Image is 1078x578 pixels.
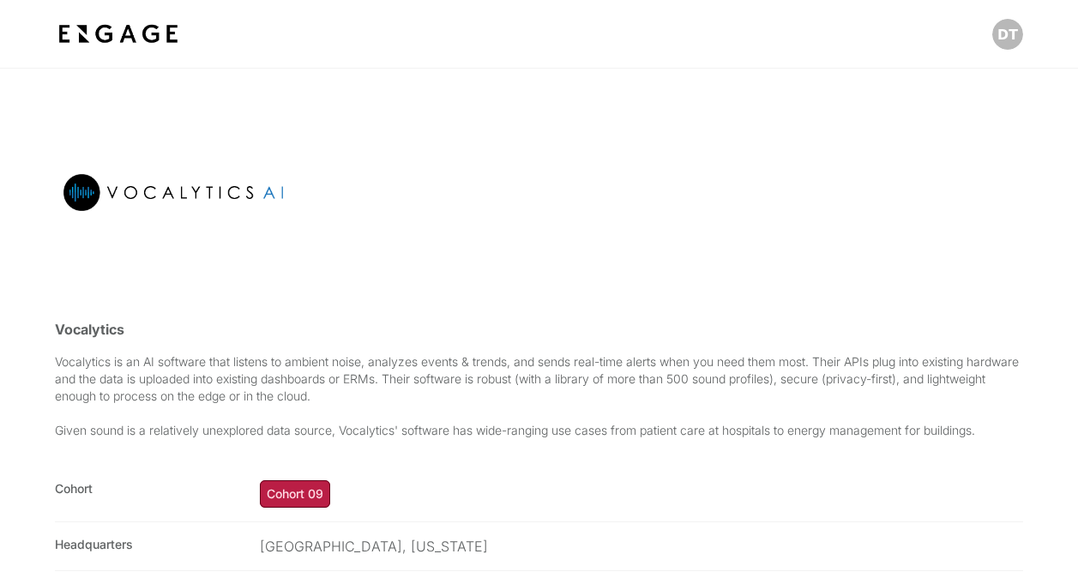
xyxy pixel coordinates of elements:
[55,19,182,50] img: bdf1fb74-1727-4ba0-a5bd-bc74ae9fc70b.jpeg
[55,536,246,553] span: Headquarters
[992,19,1023,50] button: Open profile menu
[260,536,1023,557] p: [GEOGRAPHIC_DATA], [US_STATE]
[55,480,246,497] span: Cohort
[992,19,1023,50] img: Profile picture of David Torres
[55,353,1023,439] p: Vocalytics is an AI software that listens to ambient noise, analyzes events & trends, and sends r...
[55,319,1023,340] p: Vocalytics
[267,486,323,501] span: Cohort 09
